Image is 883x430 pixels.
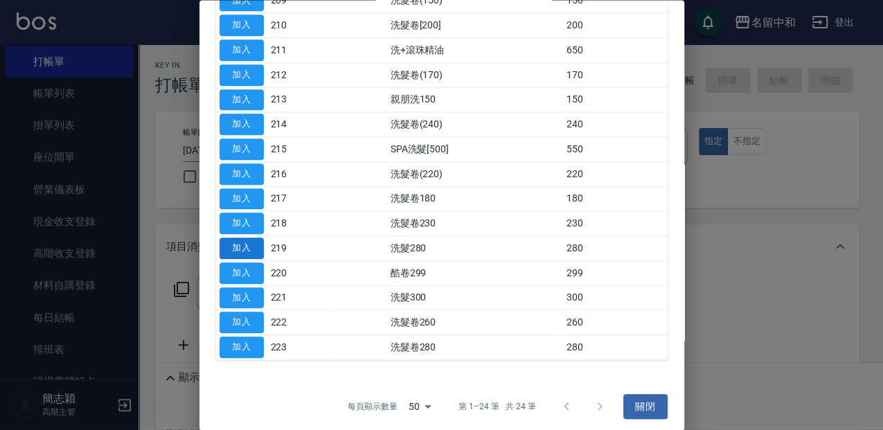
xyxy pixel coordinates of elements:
[267,211,328,236] td: 218
[220,163,264,185] button: 加入
[563,13,667,38] td: 200
[267,335,328,360] td: 223
[220,337,264,359] button: 加入
[267,187,328,212] td: 217
[563,112,667,137] td: 240
[387,310,564,335] td: 洗髮卷260
[563,187,667,212] td: 180
[563,38,667,63] td: 650
[563,162,667,187] td: 220
[387,63,564,88] td: 洗髮卷(170)
[387,286,564,311] td: 洗髮300
[563,88,667,113] td: 150
[220,188,264,210] button: 加入
[220,40,264,62] button: 加入
[387,211,564,236] td: 洗髮卷230
[387,236,564,261] td: 洗髮280
[387,38,564,63] td: 洗+滾珠精油
[563,335,667,360] td: 280
[563,137,667,162] td: 550
[563,310,667,335] td: 260
[387,261,564,286] td: 酷卷299
[220,312,264,334] button: 加入
[220,262,264,284] button: 加入
[220,287,264,309] button: 加入
[403,388,436,425] div: 50
[267,137,328,162] td: 215
[220,139,264,161] button: 加入
[563,63,667,88] td: 170
[387,88,564,113] td: 親朋洗150
[348,400,398,413] p: 每頁顯示數量
[267,236,328,261] td: 219
[267,286,328,311] td: 221
[267,112,328,137] td: 214
[623,394,668,420] button: 關閉
[267,261,328,286] td: 220
[220,213,264,235] button: 加入
[267,162,328,187] td: 216
[220,238,264,260] button: 加入
[387,335,564,360] td: 洗髮卷280
[267,88,328,113] td: 213
[387,187,564,212] td: 洗髮卷180
[387,112,564,137] td: 洗髮卷(240)
[220,64,264,86] button: 加入
[220,15,264,37] button: 加入
[220,89,264,111] button: 加入
[563,286,667,311] td: 300
[267,310,328,335] td: 222
[267,13,328,38] td: 210
[267,63,328,88] td: 212
[387,13,564,38] td: 洗髮卷[200]
[563,211,667,236] td: 230
[267,38,328,63] td: 211
[563,236,667,261] td: 280
[458,400,535,413] p: 第 1–24 筆 共 24 筆
[220,114,264,136] button: 加入
[387,137,564,162] td: SPA洗髮[500]
[387,162,564,187] td: 洗髮卷(220)
[563,261,667,286] td: 299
